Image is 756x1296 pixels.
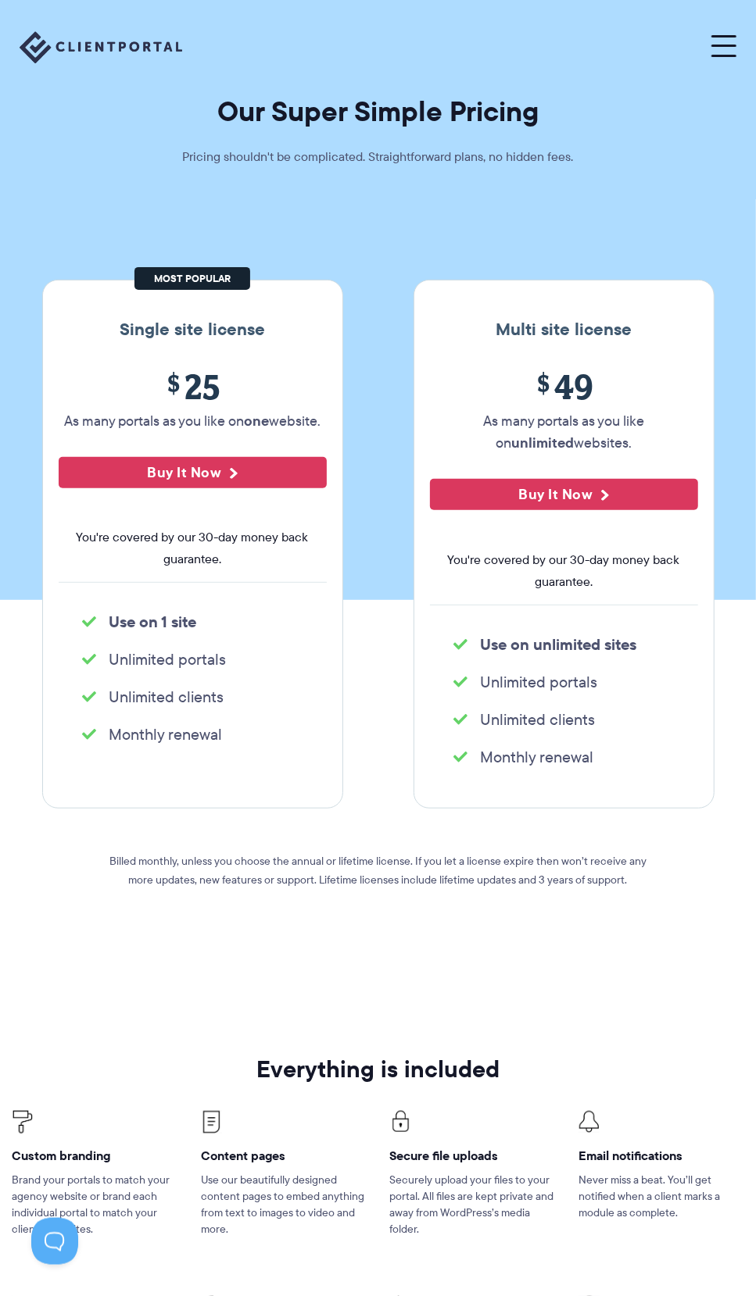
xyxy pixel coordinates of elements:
[430,479,698,510] button: Buy It Now
[12,1172,177,1237] p: Brand your portals to match your agency website or brand each individual portal to match your cli...
[59,527,327,570] span: You're covered by our 30-day money back guarantee.
[201,1172,367,1237] p: Use our beautifully designed content pages to embed anything from text to images to video and more.
[109,610,197,634] strong: Use on 1 site
[453,709,675,730] li: Unlimited clients
[430,367,698,406] span: 49
[12,1111,33,1134] img: Client Portal Icons
[430,549,698,593] span: You're covered by our 30-day money back guarantee.
[59,367,327,406] span: 25
[430,410,698,454] p: As many portals as you like on websites.
[579,1172,744,1221] p: Never miss a beat. You’ll get notified when a client marks a module as complete.
[453,671,675,693] li: Unlimited portals
[59,320,327,340] h3: Single site license
[82,686,303,708] li: Unlimited clients
[244,410,269,431] strong: one
[390,1148,556,1164] h4: Secure file uploads
[579,1111,600,1133] img: Client Portal Icon
[390,1172,556,1237] p: Securely upload your files to your portal. All files are kept private and away from WordPress’s m...
[144,148,613,166] p: Pricing shouldn't be complicated. Straightforward plans, no hidden fees.
[481,633,637,656] strong: Use on unlimited sites
[430,320,698,340] h3: Multi site license
[59,457,327,488] button: Buy It Now
[12,1056,744,1082] h2: Everything is included
[390,1111,411,1132] img: Client Portal Icons
[12,94,744,129] h1: Our Super Simple Pricing
[201,1148,367,1164] h4: Content pages
[59,410,327,432] p: As many portals as you like on website.
[82,723,303,745] li: Monthly renewal
[97,852,660,889] p: Billed monthly, unless you choose the annual or lifetime license. If you let a license expire the...
[12,1148,177,1164] h4: Custom branding
[31,1218,78,1265] iframe: Toggle Customer Support
[579,1148,744,1164] h4: Email notifications
[82,648,303,670] li: Unlimited portals
[201,1111,222,1134] img: Client Portal Icons
[453,746,675,768] li: Monthly renewal
[511,432,574,453] strong: unlimited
